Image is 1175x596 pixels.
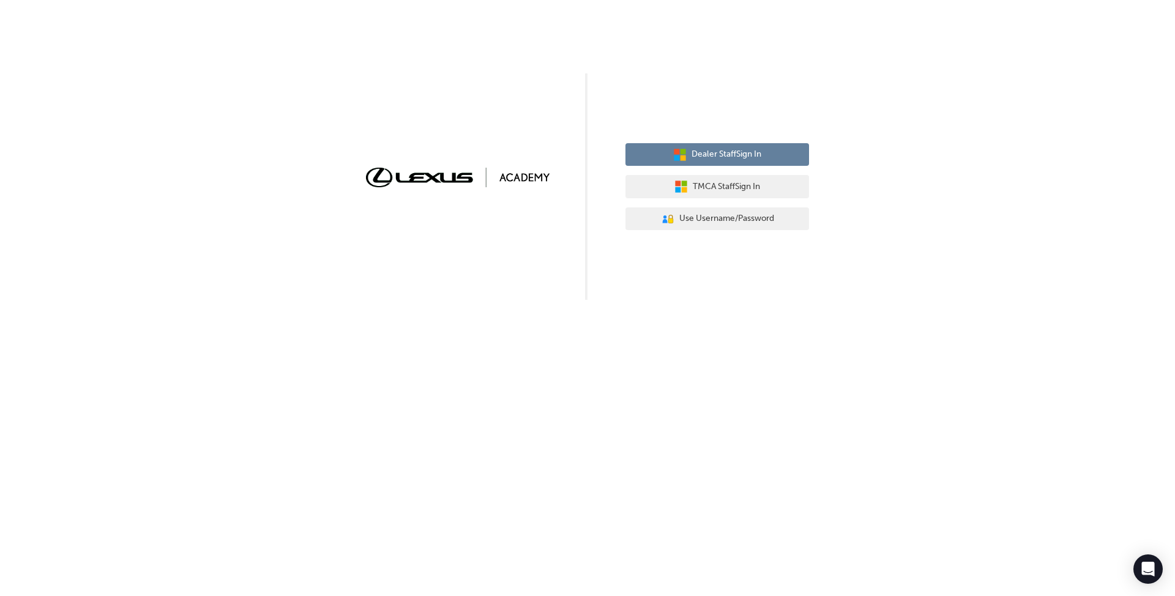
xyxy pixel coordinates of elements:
[625,175,809,198] button: TMCA StaffSign In
[1133,554,1163,584] div: Open Intercom Messenger
[693,180,760,194] span: TMCA Staff Sign In
[366,168,550,187] img: Trak
[679,212,774,226] span: Use Username/Password
[625,207,809,231] button: Use Username/Password
[625,143,809,166] button: Dealer StaffSign In
[692,147,761,162] span: Dealer Staff Sign In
